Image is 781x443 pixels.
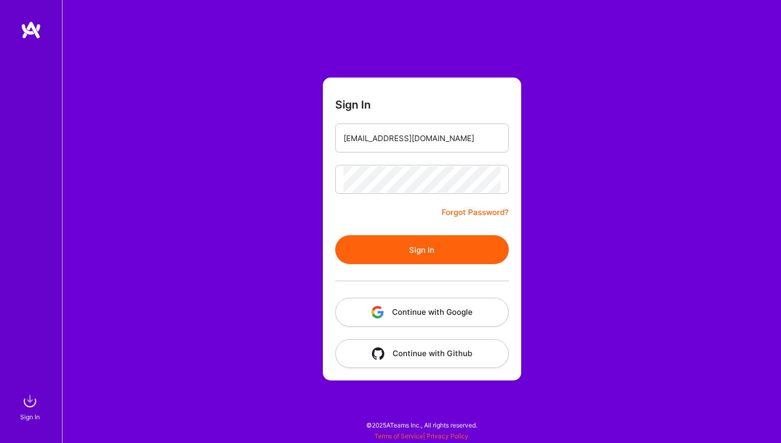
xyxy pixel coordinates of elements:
[335,98,371,111] h3: Sign In
[371,306,384,318] img: icon
[343,125,501,151] input: Email...
[427,432,468,440] a: Privacy Policy
[22,391,40,422] a: sign inSign In
[335,298,509,327] button: Continue with Google
[372,347,384,360] img: icon
[374,432,423,440] a: Terms of Service
[335,339,509,368] button: Continue with Github
[62,412,781,438] div: © 2025 ATeams Inc., All rights reserved.
[335,235,509,264] button: Sign In
[21,21,41,39] img: logo
[442,206,509,219] a: Forgot Password?
[374,432,468,440] span: |
[20,391,40,411] img: sign in
[20,411,40,422] div: Sign In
